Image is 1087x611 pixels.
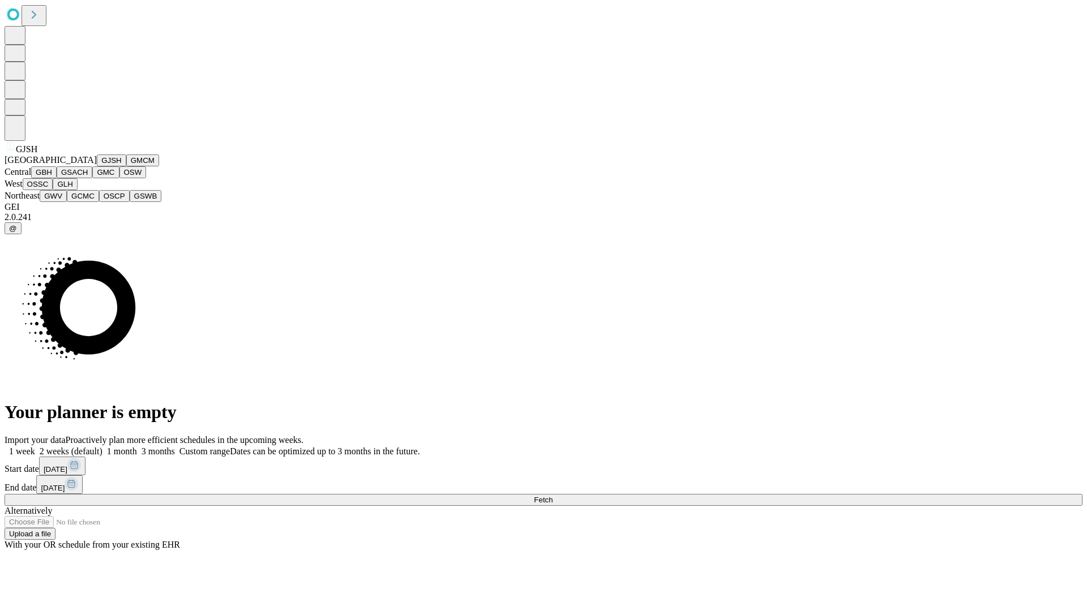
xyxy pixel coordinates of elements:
[5,155,97,165] span: [GEOGRAPHIC_DATA]
[179,446,230,456] span: Custom range
[39,457,85,475] button: [DATE]
[534,496,553,504] span: Fetch
[97,154,126,166] button: GJSH
[230,446,420,456] span: Dates can be optimized up to 3 months in the future.
[67,190,99,202] button: GCMC
[31,166,57,178] button: GBH
[5,540,180,549] span: With your OR schedule from your existing EHR
[92,166,119,178] button: GMC
[5,179,23,188] span: West
[23,178,53,190] button: OSSC
[5,222,22,234] button: @
[5,202,1082,212] div: GEI
[5,191,40,200] span: Northeast
[107,446,137,456] span: 1 month
[9,446,35,456] span: 1 week
[16,144,37,154] span: GJSH
[44,465,67,474] span: [DATE]
[5,494,1082,506] button: Fetch
[9,224,17,233] span: @
[5,457,1082,475] div: Start date
[40,446,102,456] span: 2 weeks (default)
[142,446,175,456] span: 3 months
[126,154,159,166] button: GMCM
[130,190,162,202] button: GSWB
[99,190,130,202] button: OSCP
[5,435,66,445] span: Import your data
[5,475,1082,494] div: End date
[53,178,77,190] button: GLH
[36,475,83,494] button: [DATE]
[5,528,55,540] button: Upload a file
[5,167,31,177] span: Central
[57,166,92,178] button: GSACH
[41,484,65,492] span: [DATE]
[5,506,52,515] span: Alternatively
[119,166,147,178] button: OSW
[66,435,303,445] span: Proactively plan more efficient schedules in the upcoming weeks.
[40,190,67,202] button: GWV
[5,402,1082,423] h1: Your planner is empty
[5,212,1082,222] div: 2.0.241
